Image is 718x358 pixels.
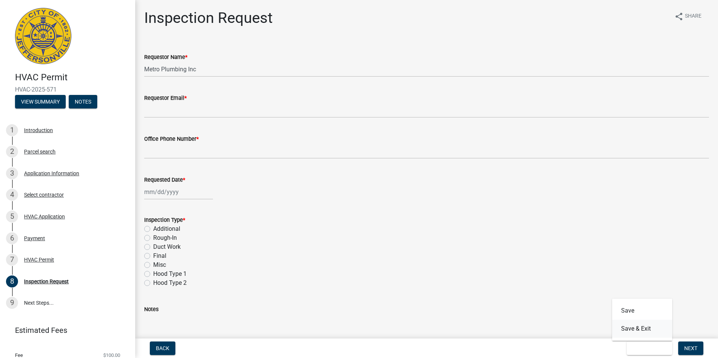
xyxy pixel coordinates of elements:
span: Save & Exit [633,345,662,351]
button: Save & Exit [627,341,672,355]
div: Introduction [24,128,53,133]
div: 3 [6,167,18,179]
label: Final [153,251,166,260]
div: Payment [24,236,45,241]
div: Inspection Request [24,279,69,284]
div: Application Information [24,171,79,176]
span: HVAC-2025-571 [15,86,120,93]
button: Next [678,341,703,355]
wm-modal-confirm: Notes [69,99,97,105]
label: Hood Type 2 [153,278,187,287]
label: Hood Type 1 [153,269,187,278]
label: Requestor Name [144,55,187,60]
span: $100.00 [103,353,120,358]
div: Parcel search [24,149,56,154]
div: 7 [6,254,18,266]
span: Back [156,345,169,351]
label: Rough-In [153,233,177,242]
img: City of Jeffersonville, Indiana [15,8,71,64]
span: Fee [15,353,23,358]
h4: HVAC Permit [15,72,129,83]
button: Save [612,302,672,320]
label: Misc [153,260,166,269]
i: share [674,12,683,21]
label: Office Phone Number [144,137,199,142]
div: 5 [6,211,18,223]
div: 2 [6,146,18,158]
div: Save & Exit [612,299,672,341]
div: 1 [6,124,18,136]
wm-modal-confirm: Summary [15,99,66,105]
div: 4 [6,189,18,201]
div: 9 [6,297,18,309]
span: Share [685,12,701,21]
label: Notes [144,307,158,312]
button: Notes [69,95,97,108]
button: Save & Exit [612,320,672,338]
div: 8 [6,275,18,287]
button: View Summary [15,95,66,108]
div: Select contractor [24,192,64,197]
a: Estimated Fees [6,323,123,338]
button: shareShare [668,9,707,24]
label: Additional [153,224,180,233]
button: Back [150,341,175,355]
div: HVAC Application [24,214,65,219]
label: Requested Date [144,177,185,183]
span: Next [684,345,697,351]
label: Requestor Email [144,96,187,101]
h1: Inspection Request [144,9,273,27]
label: Duct Work [153,242,181,251]
div: 6 [6,232,18,244]
label: Inspection Type [144,218,185,223]
input: mm/dd/yyyy [144,184,213,200]
div: HVAC Permit [24,257,54,262]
